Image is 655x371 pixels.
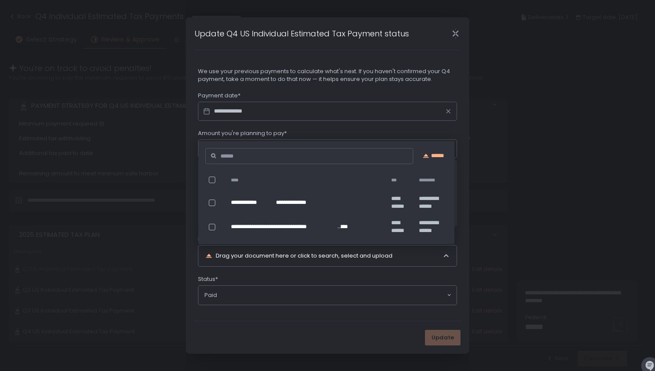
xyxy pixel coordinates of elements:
[198,129,287,137] span: Amount you're planning to pay*
[198,275,218,283] span: Status*
[195,28,409,39] h1: Update Q4 US Individual Estimated Tax Payment status
[198,286,457,305] div: Search for option
[198,92,240,100] span: Payment date*
[441,29,469,39] div: Close
[198,102,457,121] input: Datepicker input
[198,235,268,243] span: Payment confirmation*
[204,291,217,299] span: Paid
[217,291,446,300] input: Search for option
[198,68,457,83] span: We use your previous payments to calculate what's next. If you haven't confirmed your Q4 payment,...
